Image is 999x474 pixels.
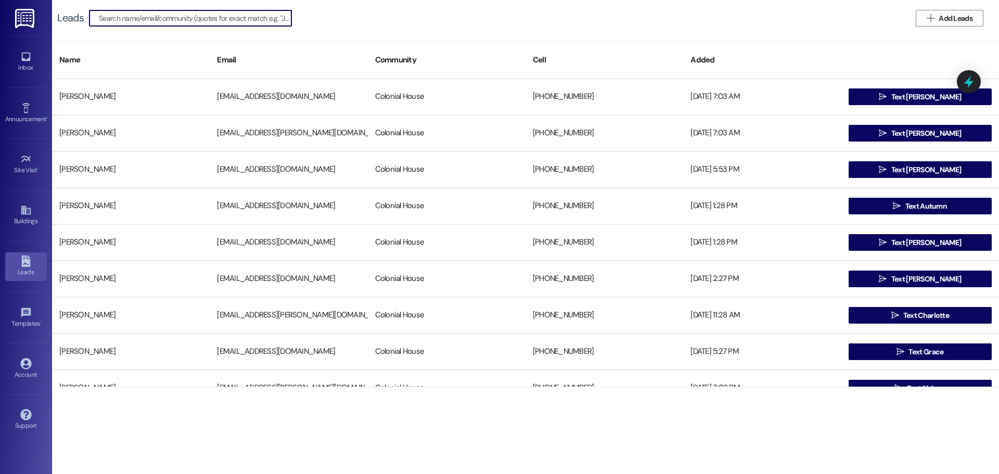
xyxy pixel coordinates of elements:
a: Buildings [5,201,47,229]
div: [PHONE_NUMBER] [526,378,683,399]
span: Text [PERSON_NAME] [891,92,961,103]
i:  [879,238,887,247]
div: [EMAIL_ADDRESS][PERSON_NAME][DOMAIN_NAME] [210,305,367,326]
div: [PERSON_NAME] [52,196,210,216]
span: Text Autumn [905,201,947,212]
div: Cell [526,47,683,73]
i:  [879,165,887,174]
div: [PERSON_NAME] [52,378,210,399]
div: [EMAIL_ADDRESS][DOMAIN_NAME] [210,268,367,289]
span: Text [PERSON_NAME] [891,237,961,248]
button: Text [PERSON_NAME] [849,234,992,251]
div: [PERSON_NAME] [52,305,210,326]
span: Add Leads [939,13,972,24]
div: [EMAIL_ADDRESS][DOMAIN_NAME] [210,232,367,253]
button: Text [PERSON_NAME] [849,271,992,287]
div: [DATE] 7:03 AM [683,123,841,144]
button: Text Grace [849,343,992,360]
i:  [879,275,887,283]
div: [EMAIL_ADDRESS][PERSON_NAME][DOMAIN_NAME] [210,123,367,144]
i:  [879,93,887,101]
div: [EMAIL_ADDRESS][PERSON_NAME][DOMAIN_NAME] [210,378,367,399]
i:  [879,129,887,137]
a: Support [5,406,47,434]
div: [PERSON_NAME] [52,268,210,289]
div: [DATE] 3:03 PM [683,378,841,399]
span: Text [PERSON_NAME] [891,274,961,285]
span: Text Charlotte [903,310,949,321]
div: [DATE] 2:27 PM [683,268,841,289]
div: Email [210,47,367,73]
div: [PHONE_NUMBER] [526,232,683,253]
img: ResiDesk Logo [15,9,36,28]
div: [DATE] 5:53 PM [683,159,841,180]
i:  [894,384,902,392]
div: [PHONE_NUMBER] [526,86,683,107]
div: Colonial House [368,232,526,253]
span: • [37,165,39,172]
div: Added [683,47,841,73]
button: Text [PERSON_NAME] [849,161,992,178]
div: [PERSON_NAME] [52,341,210,362]
span: Text Grace [908,347,943,357]
a: Inbox [5,48,47,76]
span: Text Aislynn [907,383,946,394]
div: [PHONE_NUMBER] [526,305,683,326]
div: [PHONE_NUMBER] [526,341,683,362]
a: Templates • [5,304,47,332]
div: [DATE] 1:28 PM [683,232,841,253]
div: [PHONE_NUMBER] [526,159,683,180]
div: [PHONE_NUMBER] [526,268,683,289]
input: Search name/email/community (quotes for exact match e.g. "John Smith") [99,11,291,25]
button: Text Autumn [849,198,992,214]
span: • [40,318,42,326]
button: Add Leads [916,10,983,27]
a: Account [5,355,47,383]
i:  [891,311,899,319]
div: Colonial House [368,123,526,144]
span: Text [PERSON_NAME] [891,128,961,139]
div: [PHONE_NUMBER] [526,196,683,216]
button: Text [PERSON_NAME] [849,125,992,142]
div: Leads [57,12,84,23]
div: Colonial House [368,268,526,289]
span: • [46,114,48,121]
div: [DATE] 1:28 PM [683,196,841,216]
div: [EMAIL_ADDRESS][DOMAIN_NAME] [210,341,367,362]
button: Text Aislynn [849,380,992,396]
button: Text Charlotte [849,307,992,324]
div: [DATE] 5:27 PM [683,341,841,362]
div: [EMAIL_ADDRESS][DOMAIN_NAME] [210,196,367,216]
div: [EMAIL_ADDRESS][DOMAIN_NAME] [210,86,367,107]
div: Name [52,47,210,73]
div: Colonial House [368,341,526,362]
div: [PERSON_NAME] [52,86,210,107]
div: [PERSON_NAME] [52,159,210,180]
a: Leads [5,252,47,280]
div: [DATE] 11:28 AM [683,305,841,326]
div: Colonial House [368,86,526,107]
div: [PERSON_NAME] [52,232,210,253]
button: Text [PERSON_NAME] [849,88,992,105]
div: [EMAIL_ADDRESS][DOMAIN_NAME] [210,159,367,180]
div: Colonial House [368,305,526,326]
div: [DATE] 7:03 AM [683,86,841,107]
div: Colonial House [368,159,526,180]
i:  [896,348,904,356]
a: Site Visit • [5,150,47,178]
i:  [927,14,934,22]
div: [PERSON_NAME] [52,123,210,144]
i:  [893,202,901,210]
div: Community [368,47,526,73]
div: [PHONE_NUMBER] [526,123,683,144]
span: Text [PERSON_NAME] [891,164,961,175]
div: Colonial House [368,196,526,216]
div: Colonial House [368,378,526,399]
